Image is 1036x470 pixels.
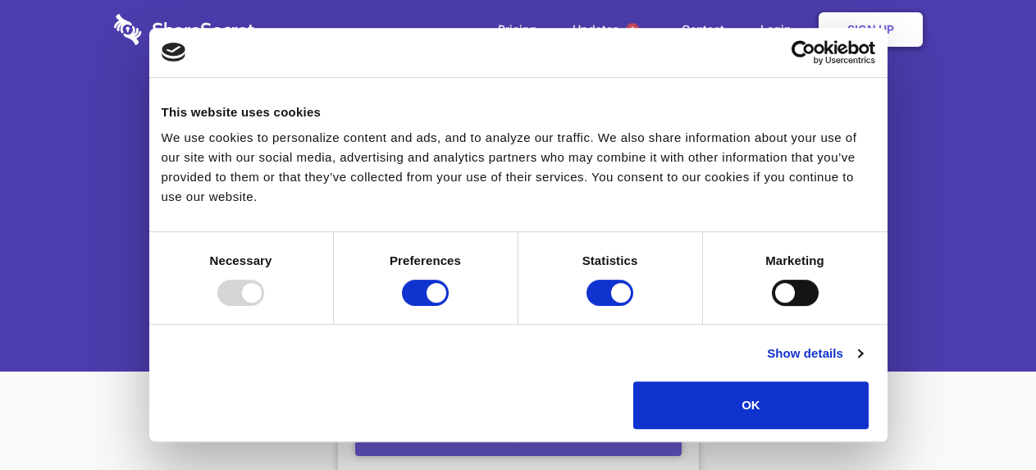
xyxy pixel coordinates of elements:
a: Contact [665,4,741,55]
strong: Marketing [765,253,824,267]
span: 1 [626,23,639,36]
strong: Statistics [582,253,638,267]
div: We use cookies to personalize content and ads, and to analyze our traffic. We also share informat... [162,128,875,207]
button: OK [633,381,869,429]
strong: Necessary [210,253,272,267]
img: logo-wordmark-white-trans-d4663122ce5f474addd5e946df7df03e33cb6a1c49d2221995e7729f52c070b2.svg [114,14,254,45]
strong: Preferences [390,253,461,267]
a: Usercentrics Cookiebot - opens in a new window [732,40,875,65]
a: Sign Up [819,12,923,47]
img: logo [162,43,186,61]
a: Login [744,4,815,55]
a: Show details [767,344,862,363]
div: This website uses cookies [162,103,875,122]
a: Pricing [481,4,553,55]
